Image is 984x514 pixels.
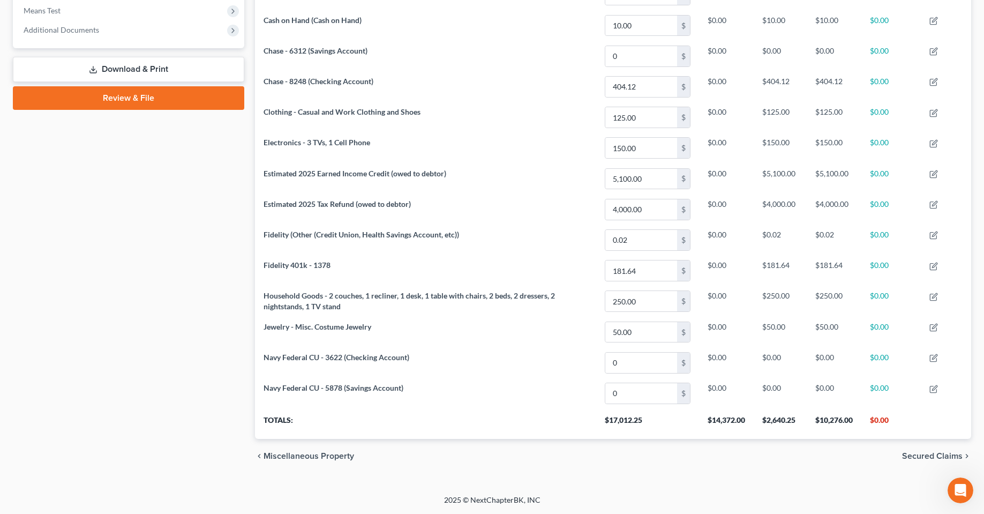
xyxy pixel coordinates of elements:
[677,169,690,189] div: $
[861,194,921,225] td: $0.00
[699,102,754,132] td: $0.00
[47,117,192,137] a: [PERSON_NAME][EMAIL_ADDRESS][DOMAIN_NAME]
[605,260,677,281] input: 0.00
[861,102,921,132] td: $0.00
[807,133,861,163] td: $150.00
[17,351,25,360] button: Emoji picker
[13,86,244,110] a: Review & File
[605,107,677,128] input: 0.00
[699,163,754,194] td: $0.00
[9,258,206,353] div: Katie says…
[754,378,807,408] td: $0.00
[605,291,677,311] input: 0.00
[902,452,963,460] span: Secured Claims
[677,353,690,373] div: $
[677,230,690,250] div: $
[52,5,122,13] h1: [PERSON_NAME]
[861,71,921,102] td: $0.00
[264,138,370,147] span: Electronics - 3 TVs, 1 Cell Phone
[861,255,921,286] td: $0.00
[17,265,167,338] div: You shouldn't have to resend since we fixed it so it goes out on the initial send but I will do a...
[677,199,690,220] div: $
[255,452,264,460] i: chevron_left
[24,25,99,34] span: Additional Documents
[188,4,207,24] div: Close
[807,194,861,225] td: $4,000.00
[807,163,861,194] td: $5,100.00
[596,409,699,439] th: $17,012.25
[47,222,197,243] div: I hope this is helpful for you. It's partially fixed! Yay!
[861,347,921,378] td: $0.00
[9,329,205,347] textarea: Message…
[699,194,754,225] td: $0.00
[699,378,754,408] td: $0.00
[807,102,861,132] td: $125.00
[184,347,201,364] button: Send a message…
[605,138,677,158] input: 0.00
[255,409,596,439] th: Totals:
[861,133,921,163] td: $0.00
[861,378,921,408] td: $0.00
[47,107,197,148] div: We then went to resend and was pre-populated in the resend box...partial fix...
[754,163,807,194] td: $5,100.00
[807,71,861,102] td: $404.12
[264,16,362,25] span: Cash on Hand (Cash on Hand)
[677,16,690,36] div: $
[13,57,244,82] a: Download & Print
[264,46,367,55] span: Chase - 6312 (Savings Account)
[807,10,861,41] td: $10.00
[807,286,861,317] td: $250.00
[264,107,420,116] span: Clothing - Casual and Work Clothing and Shoes
[699,347,754,378] td: $0.00
[754,10,807,41] td: $10.00
[807,347,861,378] td: $0.00
[699,133,754,163] td: $0.00
[677,138,690,158] div: $
[47,49,178,69] a: [PERSON_NAME][EMAIL_ADDRESS][DOMAIN_NAME]
[47,70,178,90] a: [PERSON_NAME][EMAIL_ADDRESS][DOMAIN_NAME].....partially
[605,322,677,342] input: 0.00
[68,351,77,360] button: Start recording
[264,77,373,86] span: Chase - 8248 (Checking Account)
[754,225,807,255] td: $0.02
[255,452,354,460] button: chevron_left Miscellaneous Property
[264,291,555,311] span: Household Goods - 2 couches, 1 recliner, 1 desk, 1 table with chairs, 2 beds, 2 dressers, 2 night...
[948,478,973,503] iframe: Intercom live chat
[605,77,677,97] input: 0.00
[754,347,807,378] td: $0.00
[47,175,178,195] a: [PERSON_NAME][EMAIL_ADDRESS][DOMAIN_NAME]
[605,169,677,189] input: 0.00
[264,199,411,208] span: Estimated 2025 Tax Refund (owed to debtor)
[902,452,971,460] button: Secured Claims chevron_right
[677,383,690,404] div: $
[699,255,754,286] td: $0.00
[754,71,807,102] td: $404.12
[264,383,403,392] span: Navy Federal CU - 5878 (Savings Account)
[187,495,798,514] div: 2025 © NextChapterBK, INC
[605,199,677,220] input: 0.00
[264,230,459,239] span: Fidelity (Other (Credit Union, Health Savings Account, etc))
[861,286,921,317] td: $0.00
[168,4,188,25] button: Home
[52,13,129,24] p: Active in the last 15m
[264,452,354,460] span: Miscellaneous Property
[699,41,754,71] td: $0.00
[754,255,807,286] td: $181.64
[677,291,690,311] div: $
[699,225,754,255] td: $0.00
[807,225,861,255] td: $0.02
[754,317,807,347] td: $50.00
[605,16,677,36] input: 0.00
[9,258,176,345] div: You shouldn't have to resend since we fixed it so it goes out on the initial send but I will do a...
[47,154,197,217] div: Upon hitting resend, however....same results as the invite test above...To: and the CC: , another...
[861,317,921,347] td: $0.00
[861,41,921,71] td: $0.00
[264,169,446,178] span: Estimated 2025 Earned Income Credit (owed to debtor)
[754,286,807,317] td: $250.00
[807,378,861,408] td: $0.00
[24,6,61,15] span: Means Test
[605,46,677,66] input: 0.00
[699,286,754,317] td: $0.00
[699,409,754,439] th: $14,372.00
[677,322,690,342] div: $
